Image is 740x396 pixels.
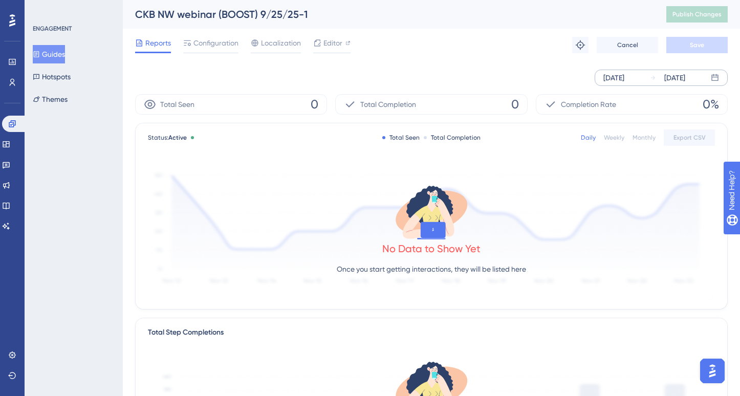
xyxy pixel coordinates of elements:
span: Export CSV [673,134,706,142]
span: Status: [148,134,187,142]
div: Weekly [604,134,624,142]
span: Need Help? [24,3,64,15]
span: Active [168,134,187,141]
div: No Data to Show Yet [382,241,481,256]
span: Reports [145,37,171,49]
span: 0 [311,96,318,113]
button: Hotspots [33,68,71,86]
div: Total Completion [424,134,481,142]
div: Daily [581,134,596,142]
div: Monthly [633,134,656,142]
span: Configuration [193,37,238,49]
div: Total Step Completions [148,326,224,339]
div: [DATE] [664,72,685,84]
div: [DATE] [603,72,624,84]
p: Once you start getting interactions, they will be listed here [337,263,526,275]
span: Total Seen [160,98,194,111]
button: Publish Changes [666,6,728,23]
span: Editor [323,37,342,49]
span: Completion Rate [561,98,616,111]
span: 0% [703,96,719,113]
span: Publish Changes [672,10,722,18]
div: Total Seen [382,134,420,142]
button: Export CSV [664,129,715,146]
button: Themes [33,90,68,108]
span: 0 [511,96,519,113]
button: Cancel [597,37,658,53]
button: Guides [33,45,65,63]
span: Cancel [617,41,638,49]
span: Save [690,41,704,49]
div: ENGAGEMENT [33,25,72,33]
div: CKB NW webinar (BOOST) 9/25/25-1 [135,7,641,21]
span: Total Completion [360,98,416,111]
button: Save [666,37,728,53]
iframe: UserGuiding AI Assistant Launcher [697,356,728,386]
span: Localization [261,37,301,49]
